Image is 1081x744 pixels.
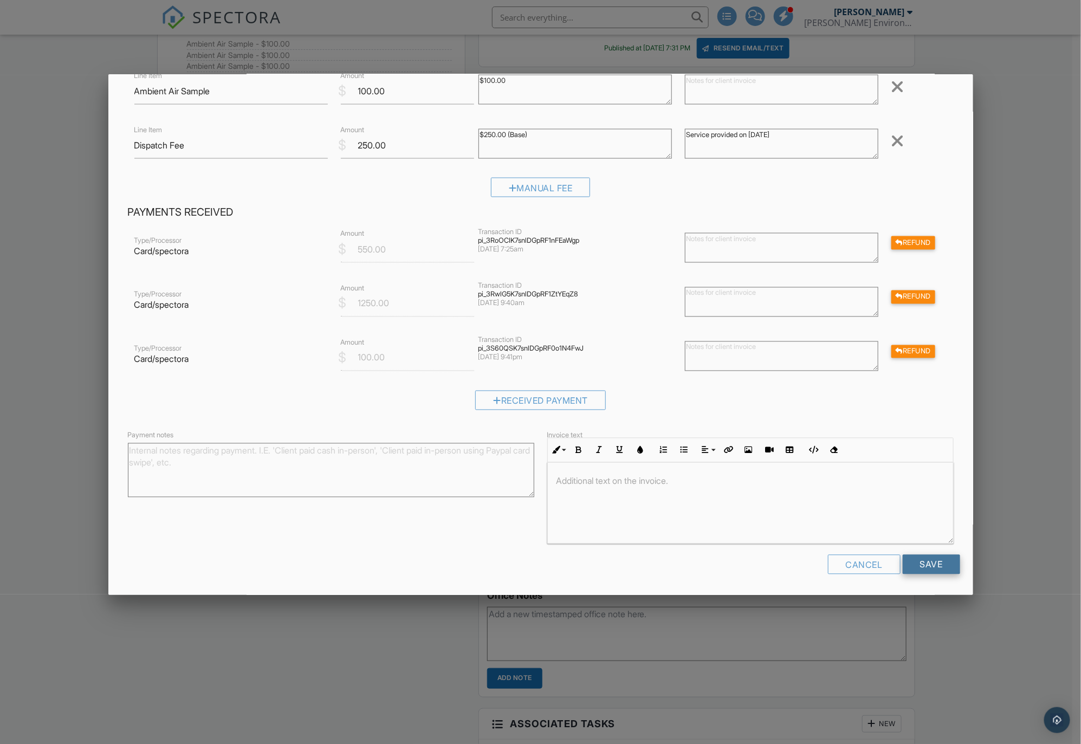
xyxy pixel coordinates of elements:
textarea: $100.00 [478,75,672,105]
div: [DATE] 7:25am [478,245,672,254]
div: $ [339,349,347,367]
div: Type/Processor [134,345,328,353]
input: Save [903,555,960,574]
a: Manual Fee [491,185,591,196]
label: Amount [341,229,365,239]
div: Received Payment [475,391,606,410]
div: Open Intercom Messenger [1044,707,1070,733]
button: Clear Formatting [824,440,844,461]
a: Refund [891,237,936,248]
div: Cancel [828,555,901,574]
div: [DATE] 9:40am [478,299,672,308]
div: Refund [891,236,936,250]
button: Underline (Ctrl+U) [610,440,630,461]
button: Inline Style [548,440,568,461]
label: Amount [341,338,365,348]
div: Refund [891,345,936,359]
button: Insert Image (Ctrl+P) [739,440,759,461]
a: Refund [891,345,936,356]
button: Insert Link (Ctrl+K) [718,440,739,461]
a: Refund [891,291,936,302]
div: $ [339,136,347,154]
label: Amount [341,126,365,135]
button: Unordered List [674,440,695,461]
label: Invoice text [547,431,583,441]
p: Card/spectora [134,353,328,365]
p: Card/spectora [134,299,328,311]
div: [DATE] 9:41pm [478,353,672,362]
div: Manual Fee [491,178,591,197]
a: Received Payment [475,398,606,409]
button: Italic (Ctrl+I) [589,440,610,461]
button: Colors [630,440,651,461]
div: pi_3S60QSK7snlDGpRF0o1N4FwJ [478,345,672,353]
div: $ [339,294,347,313]
h4: Payments Received [128,205,954,219]
label: Payment notes [128,431,174,441]
p: Card/spectora [134,245,328,257]
div: Refund [891,290,936,304]
div: Transaction ID [478,336,672,345]
button: Align [697,440,718,461]
label: Amount [341,284,365,294]
div: Transaction ID [478,228,672,236]
button: Insert Table [780,440,800,461]
button: Insert Video [759,440,780,461]
button: Ordered List [653,440,674,461]
label: Amount [341,71,365,81]
div: Type/Processor [134,290,328,299]
div: Type/Processor [134,236,328,245]
div: pi_3RoOCIK7snlDGpRF1nFEaWgp [478,236,672,245]
textarea: $250.00 (Base) [478,129,672,159]
label: Line Item [134,71,163,81]
div: Transaction ID [478,282,672,290]
div: $ [339,240,347,258]
label: Line Item [134,126,163,135]
div: $ [339,82,347,100]
div: pi_3RwlG5K7snlDGpRF1ZtYEqZ8 [478,290,672,299]
button: Bold (Ctrl+B) [568,440,589,461]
